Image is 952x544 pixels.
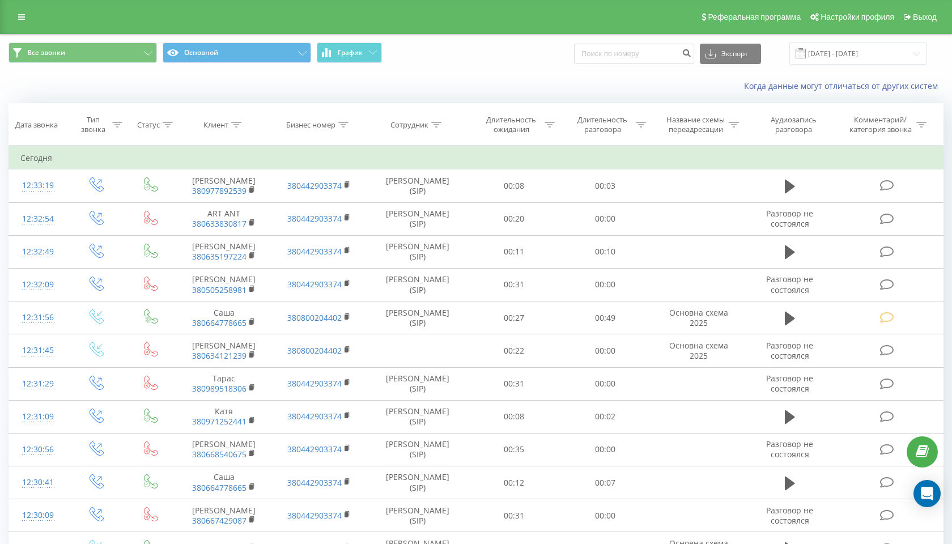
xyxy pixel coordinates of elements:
td: Основна схема 2025 [651,301,746,334]
span: Настройки профиля [821,12,894,22]
td: 00:03 [560,169,651,202]
td: 00:00 [560,202,651,235]
td: [PERSON_NAME] (SIP) [367,301,469,334]
a: 380442903374 [287,477,342,488]
div: Комментарий/категория звонка [847,115,913,134]
td: 00:49 [560,301,651,334]
div: Название схемы переадресации [665,115,726,134]
td: [PERSON_NAME] [177,334,271,367]
a: 380505258981 [192,284,246,295]
td: 00:00 [560,268,651,301]
td: Катя [177,400,271,433]
td: [PERSON_NAME] (SIP) [367,466,469,499]
span: Разговор не состоялся [766,439,813,460]
div: 12:33:19 [20,175,56,197]
td: [PERSON_NAME] (SIP) [367,433,469,466]
td: 00:11 [469,235,560,268]
td: [PERSON_NAME] (SIP) [367,400,469,433]
div: Тип звонка [77,115,109,134]
div: Длительность ожидания [481,115,542,134]
td: 00:22 [469,334,560,367]
div: 12:31:09 [20,406,56,428]
a: 380442903374 [287,444,342,454]
a: 380971252441 [192,416,246,427]
div: 12:31:45 [20,339,56,362]
span: Реферальная программа [708,12,801,22]
td: Саша [177,301,271,334]
div: Бизнес номер [286,120,335,130]
div: 12:32:54 [20,208,56,230]
td: [PERSON_NAME] [177,235,271,268]
a: 380442903374 [287,411,342,422]
input: Поиск по номеру [574,44,694,64]
div: 12:30:09 [20,504,56,526]
span: Разговор не состоялся [766,505,813,526]
span: Разговор не состоялся [766,274,813,295]
div: 12:31:56 [20,307,56,329]
td: 00:31 [469,268,560,301]
td: 00:12 [469,466,560,499]
td: [PERSON_NAME] (SIP) [367,367,469,400]
a: 380989518306 [192,383,246,394]
td: [PERSON_NAME] [177,433,271,466]
td: [PERSON_NAME] [177,268,271,301]
span: Разговор не состоялся [766,373,813,394]
div: Статус [137,120,160,130]
div: Open Intercom Messenger [913,480,941,507]
td: 00:07 [560,466,651,499]
td: 00:00 [560,334,651,367]
div: Сотрудник [390,120,428,130]
td: 00:35 [469,433,560,466]
a: 380664778665 [192,482,246,493]
a: 380664778665 [192,317,246,328]
span: Выход [913,12,937,22]
td: Сегодня [9,147,943,169]
td: 00:00 [560,433,651,466]
td: ART ANT [177,202,271,235]
a: Когда данные могут отличаться от других систем [744,80,943,91]
td: [PERSON_NAME] (SIP) [367,268,469,301]
td: [PERSON_NAME] (SIP) [367,169,469,202]
div: 12:32:09 [20,274,56,296]
div: Дата звонка [15,120,58,130]
span: Все звонки [27,48,65,57]
span: Разговор не состоялся [766,340,813,361]
td: 00:31 [469,499,560,532]
a: 380668540675 [192,449,246,460]
a: 380442903374 [287,246,342,257]
td: 00:08 [469,400,560,433]
button: Все звонки [8,42,157,63]
a: 380977892539 [192,185,246,196]
td: [PERSON_NAME] (SIP) [367,499,469,532]
div: 12:32:49 [20,241,56,263]
td: Тарас [177,367,271,400]
td: 00:02 [560,400,651,433]
td: 00:08 [469,169,560,202]
a: 380442903374 [287,180,342,191]
div: Клиент [203,120,228,130]
a: 380442903374 [287,510,342,521]
a: 380800204402 [287,312,342,323]
td: [PERSON_NAME] (SIP) [367,202,469,235]
td: Саша [177,466,271,499]
td: [PERSON_NAME] (SIP) [367,235,469,268]
span: Разговор не состоялся [766,208,813,229]
div: Аудиозапись разговора [756,115,830,134]
td: [PERSON_NAME] [177,499,271,532]
a: 380634121239 [192,350,246,361]
span: График [338,49,363,57]
a: 380635197224 [192,251,246,262]
td: [PERSON_NAME] [177,169,271,202]
td: 00:20 [469,202,560,235]
div: 12:30:56 [20,439,56,461]
td: 00:10 [560,235,651,268]
div: 12:31:29 [20,373,56,395]
a: 380442903374 [287,378,342,389]
td: 00:00 [560,367,651,400]
button: Экспорт [700,44,761,64]
td: Основна схема 2025 [651,334,746,367]
button: Основной [163,42,311,63]
div: Длительность разговора [572,115,633,134]
a: 380667429087 [192,515,246,526]
td: 00:27 [469,301,560,334]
